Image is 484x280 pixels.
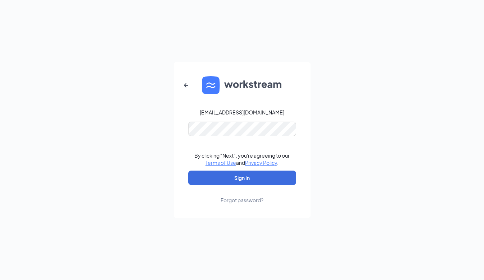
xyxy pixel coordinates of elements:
[177,77,195,94] button: ArrowLeftNew
[194,152,290,166] div: By clicking "Next", you're agreeing to our and .
[221,197,263,204] div: Forgot password?
[200,109,284,116] div: [EMAIL_ADDRESS][DOMAIN_NAME]
[245,159,277,166] a: Privacy Policy
[188,171,296,185] button: Sign In
[202,76,282,94] img: WS logo and Workstream text
[182,81,190,90] svg: ArrowLeftNew
[221,185,263,204] a: Forgot password?
[205,159,236,166] a: Terms of Use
